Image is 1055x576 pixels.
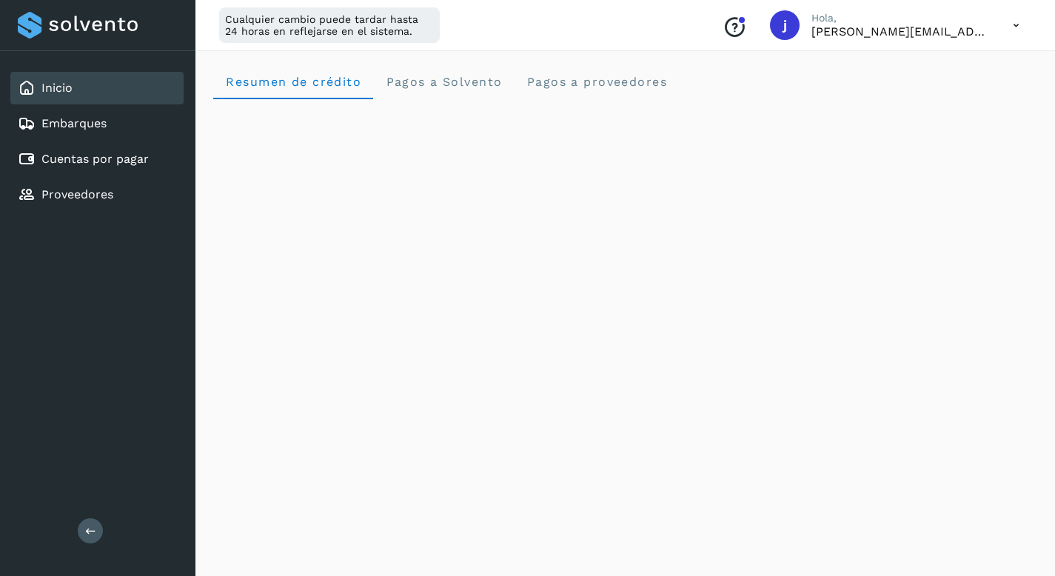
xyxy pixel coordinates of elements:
[41,116,107,130] a: Embarques
[10,72,184,104] div: Inicio
[385,75,502,89] span: Pagos a Solvento
[41,187,113,201] a: Proveedores
[10,143,184,175] div: Cuentas por pagar
[10,178,184,211] div: Proveedores
[41,152,149,166] a: Cuentas por pagar
[811,24,989,38] p: jose@commerzcargo.com
[225,75,361,89] span: Resumen de crédito
[811,12,989,24] p: Hola,
[10,107,184,140] div: Embarques
[41,81,73,95] a: Inicio
[219,7,440,43] div: Cualquier cambio puede tardar hasta 24 horas en reflejarse en el sistema.
[526,75,667,89] span: Pagos a proveedores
